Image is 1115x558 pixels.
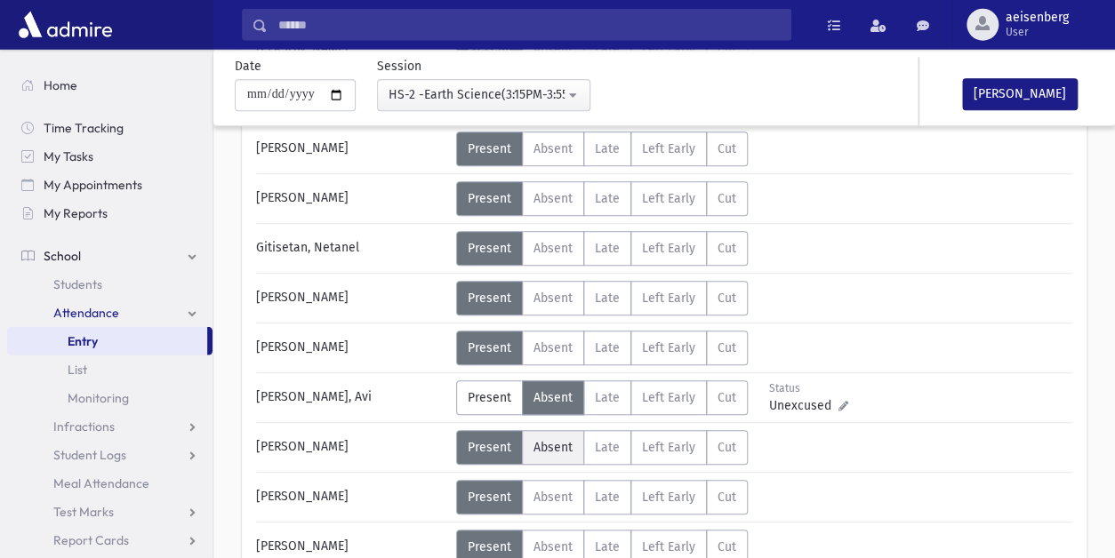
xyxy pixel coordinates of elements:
div: [PERSON_NAME] [247,132,456,166]
span: Absent [533,340,573,355]
span: Cut [718,191,736,206]
span: Late [595,340,620,355]
span: Test Marks [53,504,114,520]
span: Cut [718,340,736,355]
span: Present [468,390,511,405]
span: Present [468,291,511,306]
span: My Tasks [44,148,93,164]
div: AttTypes [456,480,748,514]
div: Status [769,380,848,396]
span: Unexcused [769,396,838,415]
span: Left Early [642,141,695,156]
a: Infractions [7,412,213,441]
span: Present [468,539,511,554]
div: AttTypes [456,181,748,216]
a: Meal Attendance [7,469,213,498]
span: Present [468,340,511,355]
span: Student Logs [53,447,126,463]
img: AdmirePro [14,7,116,43]
span: User [1006,25,1069,39]
span: Left Early [642,440,695,455]
a: Home [7,71,213,100]
span: Cut [718,141,736,156]
div: [PERSON_NAME] [247,430,456,465]
span: Cut [718,291,736,306]
span: Absent [533,291,573,306]
a: Report Cards [7,526,213,554]
div: AttTypes [456,132,748,166]
label: Date [235,57,261,76]
div: [PERSON_NAME] [247,281,456,315]
a: My Tasks [7,142,213,171]
span: Absent [533,141,573,156]
span: Late [595,440,620,455]
span: Present [468,241,511,256]
span: Infractions [53,418,115,434]
div: AttTypes [456,380,748,415]
span: Late [595,141,620,156]
span: Late [595,291,620,306]
span: Cut [718,440,736,455]
a: Test Marks [7,498,213,526]
a: My Reports [7,199,213,227]
a: Attendance [7,299,213,327]
span: Left Early [642,291,695,306]
span: Left Early [642,241,695,256]
a: Entry [7,327,207,355]
div: AttTypes [456,231,748,266]
span: Students [53,276,102,292]
a: Time Tracking [7,114,213,142]
span: Left Early [642,390,695,405]
label: Session [377,57,421,76]
span: Left Early [642,340,695,355]
div: HS-2 -Earth Science(3:15PM-3:55PM) [389,85,565,104]
span: Absent [533,390,573,405]
div: AttTypes [456,281,748,315]
a: Students [7,270,213,299]
div: [PERSON_NAME] [247,480,456,514]
span: Present [468,440,511,455]
div: Gitisetan, Netanel [247,231,456,266]
span: Absent [533,191,573,206]
div: AttTypes [456,331,748,365]
a: Monitoring [7,384,213,412]
button: HS-2 -Earth Science(3:15PM-3:55PM) [377,79,590,111]
span: Report Cards [53,532,129,548]
a: My Appointments [7,171,213,199]
span: List [68,362,87,378]
span: Absent [533,490,573,505]
span: Absent [533,440,573,455]
input: Search [268,9,790,41]
span: Present [468,141,511,156]
div: [PERSON_NAME], Avi [247,380,456,415]
span: School [44,248,81,264]
div: [PERSON_NAME] [247,331,456,365]
span: Left Early [642,191,695,206]
span: Late [595,390,620,405]
span: Time Tracking [44,120,124,136]
a: Student Logs [7,441,213,469]
span: Attendance [53,305,119,321]
a: List [7,355,213,384]
span: Absent [533,241,573,256]
span: Cut [718,241,736,256]
span: Present [468,490,511,505]
div: [PERSON_NAME] [247,181,456,216]
span: Late [595,191,620,206]
span: Meal Attendance [53,475,149,491]
span: Absent [533,539,573,554]
span: aeisenberg [1006,11,1069,25]
span: My Reports [44,205,108,221]
span: Home [44,77,77,93]
span: Monitoring [68,390,129,406]
a: School [7,242,213,270]
button: [PERSON_NAME] [962,78,1078,110]
span: Entry [68,333,98,349]
span: Cut [718,390,736,405]
span: My Appointments [44,177,142,193]
div: AttTypes [456,430,748,465]
span: Late [595,241,620,256]
span: Present [468,191,511,206]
